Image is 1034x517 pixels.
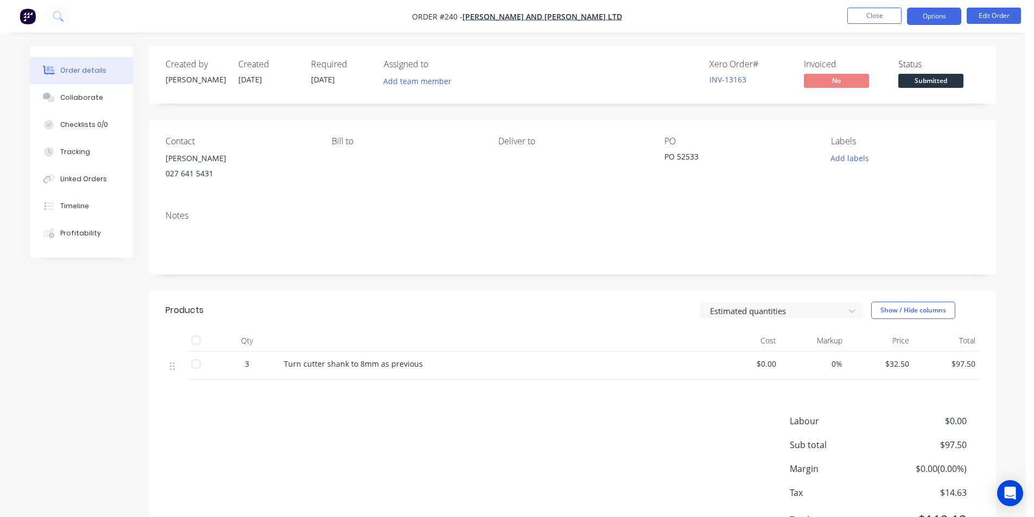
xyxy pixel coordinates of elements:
[238,74,262,85] span: [DATE]
[384,59,492,69] div: Assigned to
[378,74,458,88] button: Add team member
[967,8,1021,24] button: Edit Order
[851,358,909,369] span: $32.50
[30,193,133,220] button: Timeline
[60,201,89,211] div: Timeline
[709,59,791,69] div: Xero Order #
[30,165,133,193] button: Linked Orders
[664,136,813,146] div: PO
[30,84,133,111] button: Collaborate
[462,11,622,22] a: [PERSON_NAME] and [PERSON_NAME] Ltd
[30,111,133,138] button: Checklists 0/0
[847,8,902,24] button: Close
[311,74,335,85] span: [DATE]
[166,59,225,69] div: Created by
[918,358,976,369] span: $97.50
[847,330,914,352] div: Price
[332,136,480,146] div: Bill to
[804,74,869,87] span: No
[166,74,225,85] div: [PERSON_NAME]
[60,93,103,103] div: Collaborate
[790,438,886,451] span: Sub total
[824,151,874,165] button: Add labels
[30,138,133,165] button: Tracking
[20,8,36,24] img: Factory
[664,151,800,166] div: PO 52533
[166,166,314,181] div: 027 641 5431
[60,66,106,75] div: Order details
[914,330,980,352] div: Total
[907,8,961,25] button: Options
[166,151,314,186] div: [PERSON_NAME]027 641 5431
[166,210,980,221] div: Notes
[898,74,963,87] span: Submitted
[166,151,314,166] div: [PERSON_NAME]
[60,120,108,130] div: Checklists 0/0
[804,59,885,69] div: Invoiced
[785,358,843,369] span: 0%
[166,136,314,146] div: Contact
[384,74,458,88] button: Add team member
[886,414,967,427] span: $0.00
[898,59,980,69] div: Status
[30,220,133,247] button: Profitability
[886,486,967,499] span: $14.63
[60,147,90,157] div: Tracking
[781,330,847,352] div: Markup
[714,330,781,352] div: Cost
[886,438,967,451] span: $97.50
[214,330,280,352] div: Qty
[245,358,249,369] span: 3
[898,74,963,90] button: Submitted
[886,462,967,475] span: $0.00 ( 0.00 %)
[790,414,886,427] span: Labour
[790,486,886,499] span: Tax
[871,302,955,319] button: Show / Hide columns
[60,174,107,184] div: Linked Orders
[412,11,462,22] span: Order #240 -
[311,59,371,69] div: Required
[997,480,1023,506] div: Open Intercom Messenger
[709,74,746,85] a: INV-13163
[166,304,204,317] div: Products
[238,59,298,69] div: Created
[790,462,886,475] span: Margin
[498,136,647,146] div: Deliver to
[284,359,423,369] span: Turn cutter shank to 8mm as previous
[718,358,776,369] span: $0.00
[831,136,980,146] div: Labels
[60,228,101,238] div: Profitability
[30,57,133,84] button: Order details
